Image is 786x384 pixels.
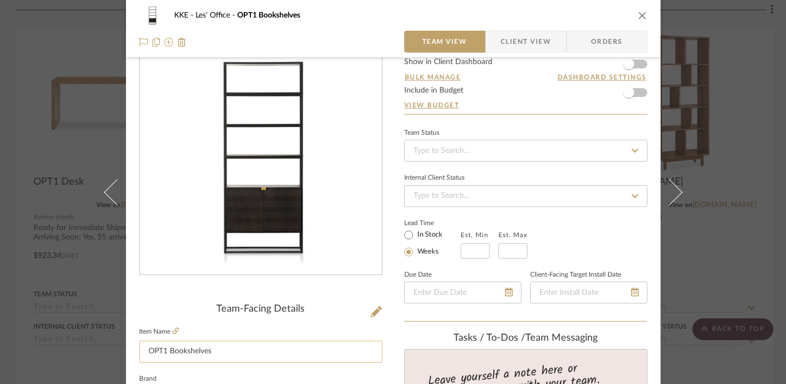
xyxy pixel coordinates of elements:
input: Type to Search… [404,185,647,207]
div: Team Status [404,130,439,136]
img: ae6e1274-833c-4390-b1cc-1db8336e53ae_48x40.jpg [139,4,165,26]
div: Internal Client Status [404,175,464,181]
input: Enter Item Name [139,341,382,363]
a: View Budget [404,101,647,110]
button: Bulk Manage [404,72,462,82]
label: Est. Max [498,231,527,239]
span: Les' Office [196,12,237,19]
span: KKE [174,12,196,19]
label: Est. Min [461,231,489,239]
button: close [638,10,647,20]
span: Team View [422,31,467,53]
label: Due Date [404,272,432,278]
img: Remove from project [177,38,186,47]
label: Lead Time [404,218,461,228]
div: Team-Facing Details [139,303,382,316]
label: Client-Facing Target Install Date [530,272,621,278]
input: Enter Install Date [530,282,647,303]
label: Weeks [415,247,439,257]
div: 0 [140,37,382,275]
span: OPT1 Bookshelves [237,12,300,19]
img: ae6e1274-833c-4390-b1cc-1db8336e53ae_436x436.jpg [142,37,380,275]
mat-radio-group: Select item type [404,228,461,259]
span: Orders [579,31,635,53]
label: In Stock [415,230,443,240]
input: Type to Search… [404,140,647,162]
div: team Messaging [404,333,647,345]
label: Brand [139,376,157,382]
span: Client View [501,31,551,53]
input: Enter Due Date [404,282,521,303]
button: Dashboard Settings [557,72,647,82]
label: Item Name [139,327,179,336]
span: Tasks / To-Dos / [454,333,525,343]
